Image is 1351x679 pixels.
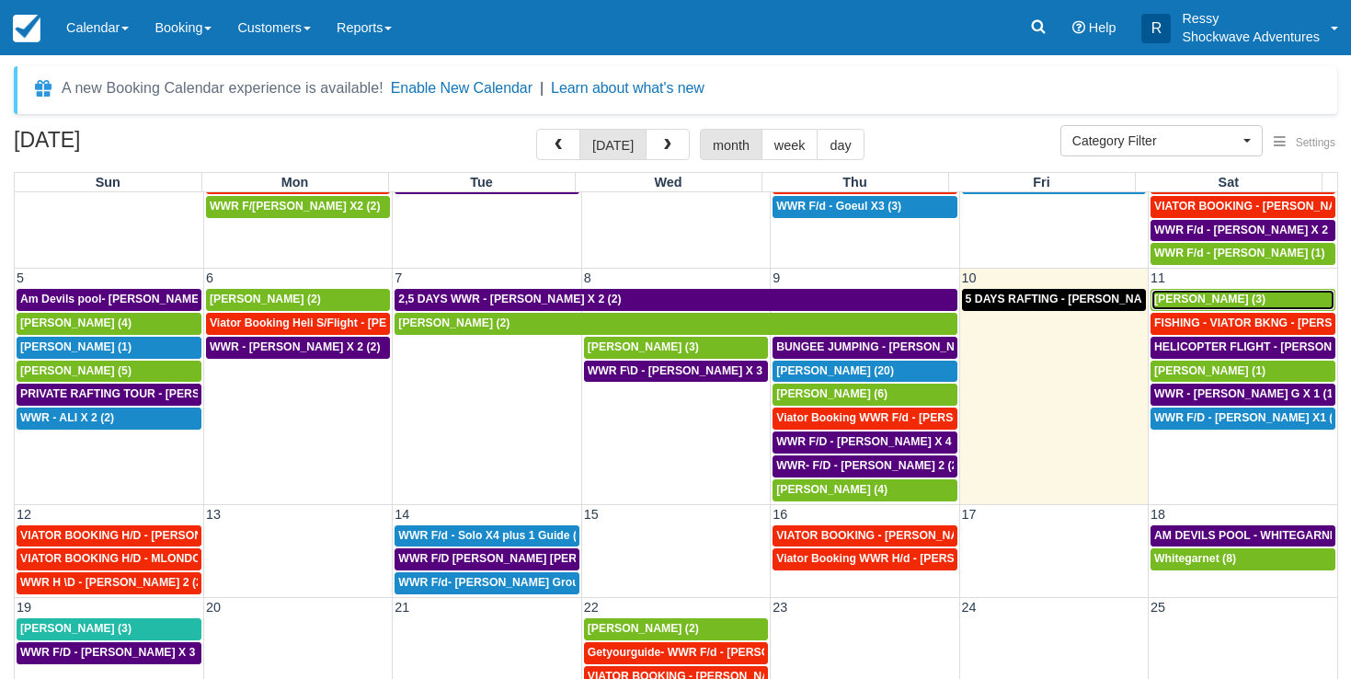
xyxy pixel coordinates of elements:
span: Whitegarnet (8) [1154,552,1236,565]
span: 25 [1149,600,1167,615]
a: WWR F/[PERSON_NAME] X2 (2) [206,196,390,218]
a: [PERSON_NAME] (4) [773,479,956,501]
span: WWR F/D - [PERSON_NAME] X 4 (4) [776,435,968,448]
a: WWR F/d- [PERSON_NAME] Group X 30 (30) [395,572,578,594]
span: WWR - [PERSON_NAME] G X 1 (1) [1154,387,1336,400]
span: 10 [960,270,979,285]
a: Whitegarnet (8) [1151,548,1335,570]
span: 17 [960,507,979,522]
span: BUNGEE JUMPING - [PERSON_NAME] 2 (2) [776,340,1010,353]
span: [PERSON_NAME] (2) [210,293,321,305]
span: 6 [204,270,215,285]
a: WWR F/d - Goeul X3 (3) [773,196,956,218]
span: [PERSON_NAME] (3) [1154,293,1265,305]
a: WWR- F/D - [PERSON_NAME] 2 (2) [773,455,956,478]
div: A new Booking Calendar experience is available! [62,77,384,99]
span: WWR F/d - [PERSON_NAME] (1) [1154,247,1325,259]
span: [PERSON_NAME] (1) [20,340,132,353]
a: 5 DAYS RAFTING - [PERSON_NAME] X 2 (4) [962,289,1146,311]
span: Sun [96,175,120,190]
span: 8 [582,270,593,285]
button: week [761,129,819,160]
a: WWR F\D - [PERSON_NAME] X 3 (3) [584,361,768,383]
span: | [540,80,544,96]
a: AM DEVILS POOL - WHITEGARNET X4 (4) [1151,525,1335,547]
button: month [700,129,762,160]
span: WWR F/D - [PERSON_NAME] X1 (1) [1154,411,1343,424]
a: VIATOR BOOKING - [PERSON_NAME] X 4 (4) [773,525,956,547]
a: VIATOR BOOKING - [PERSON_NAME] 2 (2) [1151,196,1335,218]
span: Wed [654,175,681,190]
p: Ressy [1182,9,1320,28]
span: Viator Booking WWR H/d - [PERSON_NAME] X 4 (4) [776,552,1051,565]
span: Viator Booking WWR F/d - [PERSON_NAME] [PERSON_NAME] X2 (2) [776,411,1144,424]
button: [DATE] [579,129,647,160]
span: 2,5 DAYS WWR - [PERSON_NAME] X 2 (2) [398,293,621,305]
span: VIATOR BOOKING H/D - MLONDOLOZI MAHLENGENI X 4 (4) [20,552,342,565]
span: 16 [771,507,789,522]
span: Category Filter [1072,132,1239,150]
span: 24 [960,600,979,615]
a: Viator Booking WWR F/d - [PERSON_NAME] [PERSON_NAME] X2 (2) [773,408,956,430]
button: Category Filter [1060,125,1263,156]
div: R [1141,14,1171,43]
span: 14 [393,507,411,522]
a: WWR F/d - Solo X4 plus 1 Guide (4) [395,525,578,547]
button: Enable New Calendar [391,79,532,98]
a: Am Devils pool- [PERSON_NAME] X 2 (2) [17,289,201,311]
span: WWR F/d - Goeul X3 (3) [776,200,901,213]
a: FISHING - VIATOR BKNG - [PERSON_NAME] 2 (2) [1151,313,1335,335]
span: Fri [1033,175,1049,190]
span: [PERSON_NAME] (1) [1154,364,1265,377]
span: [PERSON_NAME] (3) [588,340,699,353]
button: Settings [1263,130,1346,156]
span: 19 [15,600,33,615]
span: 15 [582,507,601,522]
h2: [DATE] [14,129,246,163]
a: [PERSON_NAME] (4) [17,313,201,335]
a: WWR F/D - [PERSON_NAME] X 4 (4) [773,432,956,454]
span: WWR H \D - [PERSON_NAME] 2 (2) [20,576,206,589]
a: [PERSON_NAME] (5) [17,361,201,383]
span: Tue [470,175,493,190]
a: WWR F/d - [PERSON_NAME] (1) [1151,243,1335,265]
a: Getyourguide- WWR F/d - [PERSON_NAME] 2 (2) [584,642,768,664]
span: [PERSON_NAME] (6) [776,387,887,400]
a: WWR F/d - [PERSON_NAME] X 2 (2) [1151,220,1335,242]
span: 7 [393,270,404,285]
a: [PERSON_NAME] (2) [206,289,390,311]
a: [PERSON_NAME] (1) [17,337,201,359]
span: [PERSON_NAME] (3) [20,622,132,635]
span: WWR F/d- [PERSON_NAME] Group X 30 (30) [398,576,635,589]
span: [PERSON_NAME] (2) [588,622,699,635]
i: Help [1072,21,1085,34]
span: Sat [1219,175,1239,190]
a: VIATOR BOOKING H/D - [PERSON_NAME] 2 (2) [17,525,201,547]
span: 5 [15,270,26,285]
span: WWR - ALI X 2 (2) [20,411,114,424]
a: PRIVATE RAFTING TOUR - [PERSON_NAME] X 5 (5) [17,384,201,406]
span: Help [1089,20,1116,35]
a: [PERSON_NAME] (6) [773,384,956,406]
a: 2,5 DAYS WWR - [PERSON_NAME] X 2 (2) [395,289,956,311]
span: 23 [771,600,789,615]
a: VIATOR BOOKING H/D - MLONDOLOZI MAHLENGENI X 4 (4) [17,548,201,570]
span: WWR F\D - [PERSON_NAME] X 3 (3) [588,364,780,377]
span: [PERSON_NAME] (4) [776,483,887,496]
span: VIATOR BOOKING - [PERSON_NAME] X 4 (4) [776,529,1016,542]
span: Settings [1296,136,1335,149]
span: Thu [842,175,866,190]
span: Viator Booking Heli S/Flight - [PERSON_NAME] X 1 (1) [210,316,499,329]
a: BUNGEE JUMPING - [PERSON_NAME] 2 (2) [773,337,956,359]
span: [PERSON_NAME] (20) [776,364,894,377]
a: WWR F/D [PERSON_NAME] [PERSON_NAME] GROVVE X2 (1) [395,548,578,570]
a: WWR F/D - [PERSON_NAME] X1 (1) [1151,408,1335,430]
span: WWR F/[PERSON_NAME] X2 (2) [210,200,381,213]
a: [PERSON_NAME] (3) [584,337,768,359]
a: WWR - ALI X 2 (2) [17,408,201,430]
a: WWR - [PERSON_NAME] X 2 (2) [206,337,390,359]
span: 21 [393,600,411,615]
span: 20 [204,600,223,615]
a: [PERSON_NAME] (20) [773,361,956,383]
span: Getyourguide- WWR F/d - [PERSON_NAME] 2 (2) [588,646,848,659]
